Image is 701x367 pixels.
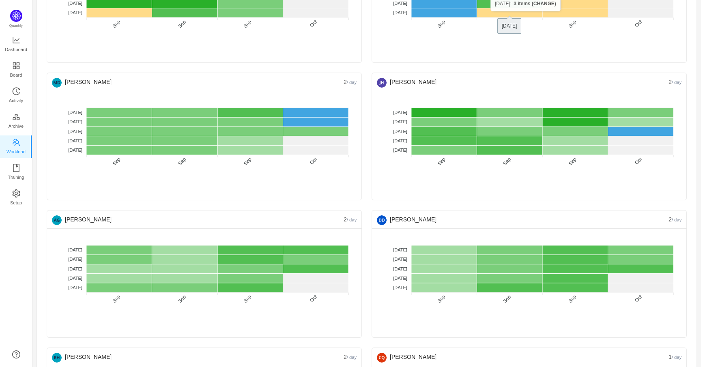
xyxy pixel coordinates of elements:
tspan: [DATE] [68,10,82,15]
a: Dashboard [12,36,20,53]
tspan: Sep [502,156,512,166]
tspan: Sep [243,19,253,29]
tspan: Sep [112,19,122,29]
i: icon: gold [12,113,20,121]
tspan: [DATE] [393,110,407,115]
tspan: [DATE] [68,257,82,262]
tspan: [DATE] [393,129,407,134]
tspan: [DATE] [68,285,82,290]
tspan: Oct [634,294,643,303]
small: / day [672,80,682,85]
tspan: Oct [634,19,643,28]
tspan: Sep [112,156,122,166]
span: 2 [669,79,682,85]
small: / day [672,217,682,222]
tspan: Sep [177,19,187,29]
i: icon: appstore [12,62,20,70]
span: Board [10,67,22,83]
span: Quantify [9,24,23,28]
small: / day [347,80,357,85]
tspan: [DATE] [393,276,407,281]
tspan: [DATE] [393,247,407,252]
tspan: [DATE] [393,148,407,152]
span: Setup [10,195,22,211]
img: MD-4.png [52,78,62,88]
tspan: Oct [634,156,643,166]
a: Setup [12,190,20,206]
i: icon: history [12,87,20,95]
small: / day [672,355,682,360]
tspan: Sep [177,156,187,166]
a: Training [12,164,20,180]
a: Archive [12,113,20,129]
tspan: [DATE] [393,119,407,124]
tspan: Sep [437,156,447,166]
i: icon: book [12,164,20,172]
a: Activity [12,88,20,104]
span: 2 [344,354,357,360]
tspan: [DATE] [393,1,407,6]
span: Training [8,169,24,185]
div: [PERSON_NAME] [52,73,344,91]
tspan: [DATE] [68,1,82,6]
span: 1 [669,354,682,360]
div: [PERSON_NAME] [377,348,669,366]
i: icon: line-chart [12,36,20,44]
span: Workload [6,144,26,160]
tspan: [DATE] [393,266,407,271]
tspan: Sep [568,19,578,29]
tspan: [DATE] [68,247,82,252]
tspan: Sep [502,19,512,29]
img: Quantify [10,10,22,22]
tspan: [DATE] [68,138,82,143]
tspan: [DATE] [68,119,82,124]
div: [PERSON_NAME] [52,348,344,366]
tspan: Oct [309,19,318,28]
img: CQ-1.png [377,353,387,363]
tspan: Sep [437,19,447,29]
span: 2 [669,216,682,223]
tspan: Sep [177,294,187,304]
span: 2 [344,216,357,223]
tspan: [DATE] [393,285,407,290]
img: AG-4.png [52,215,62,225]
i: icon: setting [12,189,20,197]
span: 2 [344,79,357,85]
tspan: [DATE] [393,10,407,15]
small: / day [347,217,357,222]
div: [PERSON_NAME] [377,210,669,228]
img: 011b25ce8102929a1417d731788fb5a2 [377,215,387,225]
tspan: Sep [568,294,578,304]
a: icon: question-circle [12,350,20,358]
tspan: Sep [112,294,122,304]
tspan: Sep [437,294,447,304]
tspan: Sep [502,294,512,304]
img: RH-4.png [52,353,62,363]
div: [PERSON_NAME] [52,210,344,228]
tspan: [DATE] [68,266,82,271]
tspan: [DATE] [393,257,407,262]
a: Board [12,62,20,78]
i: icon: team [12,138,20,146]
tspan: [DATE] [68,129,82,134]
tspan: Oct [309,294,318,303]
img: JH-2.png [377,78,387,88]
tspan: Sep [243,294,253,304]
tspan: [DATE] [393,138,407,143]
span: Archive [9,118,24,134]
div: [PERSON_NAME] [377,73,669,91]
small: / day [347,355,357,360]
tspan: Sep [568,156,578,166]
tspan: Oct [309,156,318,166]
a: Workload [12,139,20,155]
tspan: Sep [243,156,253,166]
span: Activity [9,92,23,109]
tspan: [DATE] [68,276,82,281]
tspan: [DATE] [68,148,82,152]
span: Dashboard [5,41,27,58]
tspan: [DATE] [68,110,82,115]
